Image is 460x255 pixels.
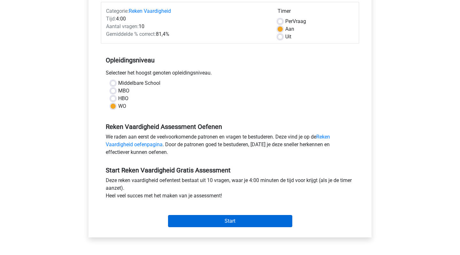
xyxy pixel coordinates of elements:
div: 10 [101,23,273,30]
label: Aan [285,25,294,33]
div: Selecteer het hoogst genoten opleidingsniveau. [101,69,359,79]
a: Reken Vaardigheid [129,8,171,14]
h5: Reken Vaardigheid Assessment Oefenen [106,123,354,131]
div: Deze reken vaardigheid oefentest bestaat uit 10 vragen, waar je 4:00 minuten de tijd voor krijgt ... [101,177,359,202]
span: Gemiddelde % correct: [106,31,156,37]
div: 81,4% [101,30,273,38]
input: Start [168,215,292,227]
h5: Start Reken Vaardigheid Gratis Assessment [106,166,354,174]
div: We raden aan eerst de veelvoorkomende patronen en vragen te bestuderen. Deze vind je op de . Door... [101,133,359,159]
label: Uit [285,33,291,41]
h5: Opleidingsniveau [106,54,354,67]
label: Middelbare School [118,79,160,87]
label: MBO [118,87,129,95]
span: Categorie: [106,8,129,14]
span: Tijd: [106,16,116,22]
span: Per [285,18,293,24]
label: HBO [118,95,128,102]
label: WO [118,102,126,110]
label: Vraag [285,18,306,25]
div: 4:00 [101,15,273,23]
div: Timer [278,7,354,18]
span: Aantal vragen: [106,23,139,29]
